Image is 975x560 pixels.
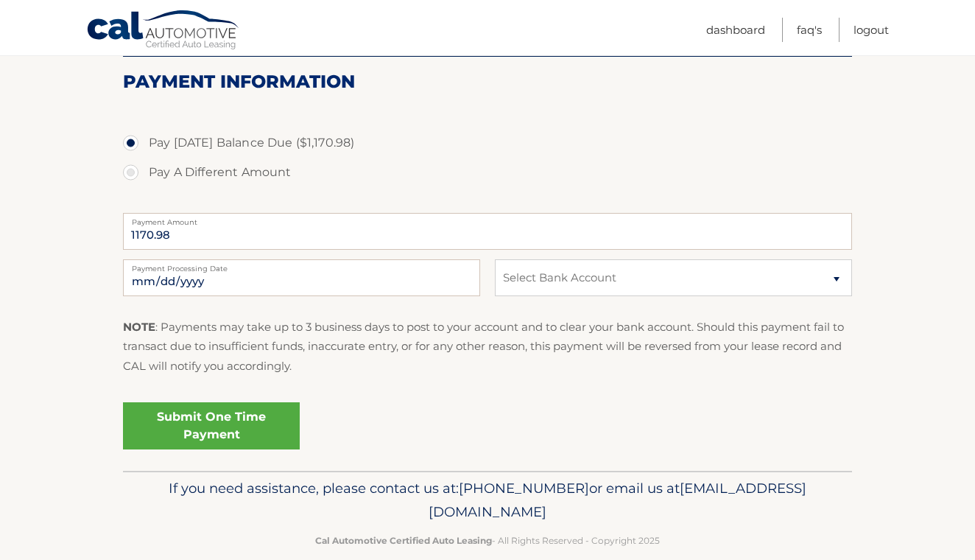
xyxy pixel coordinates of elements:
a: Submit One Time Payment [123,402,300,449]
strong: Cal Automotive Certified Auto Leasing [315,535,492,546]
strong: NOTE [123,320,155,334]
label: Payment Processing Date [123,259,480,271]
p: - All Rights Reserved - Copyright 2025 [133,533,842,548]
span: [PHONE_NUMBER] [459,480,589,497]
span: [EMAIL_ADDRESS][DOMAIN_NAME] [429,480,806,520]
a: Cal Automotive [86,10,241,52]
input: Payment Amount [123,213,852,250]
input: Payment Date [123,259,480,296]
p: : Payments may take up to 3 business days to post to your account and to clear your bank account.... [123,318,852,376]
h2: Payment Information [123,71,852,93]
label: Pay A Different Amount [123,158,852,187]
a: Logout [853,18,889,42]
p: If you need assistance, please contact us at: or email us at [133,477,842,524]
a: FAQ's [797,18,822,42]
label: Pay [DATE] Balance Due ($1,170.98) [123,128,852,158]
label: Payment Amount [123,213,852,225]
a: Dashboard [706,18,765,42]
